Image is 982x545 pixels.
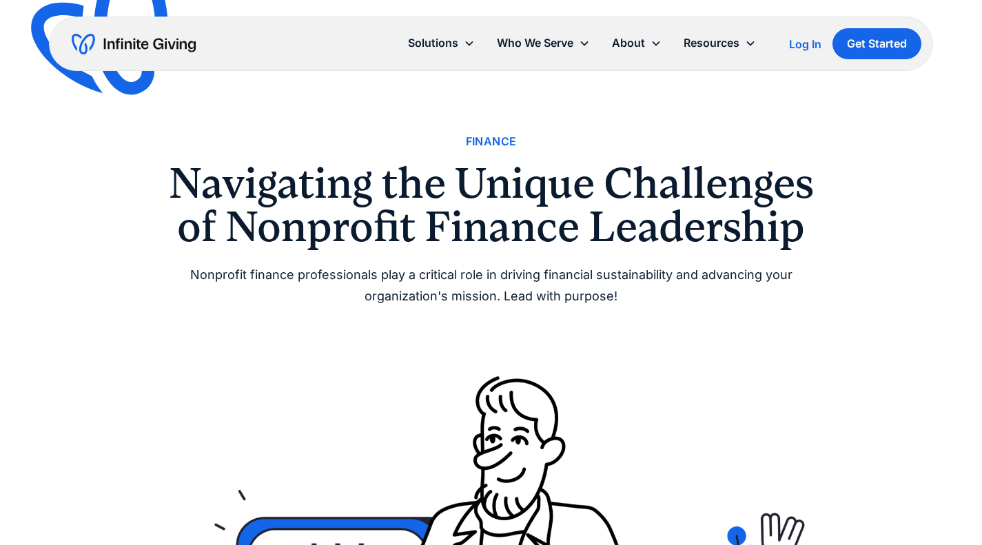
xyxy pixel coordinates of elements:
div: About [612,34,645,52]
h1: Navigating the Unique Challenges of Nonprofit Finance Leadership [161,162,822,248]
div: Resources [684,34,739,52]
a: Get Started [832,28,921,59]
div: Resources [673,28,767,58]
div: Solutions [408,34,458,52]
div: Log In [789,39,821,50]
div: Solutions [397,28,486,58]
a: home [72,33,196,55]
div: Who We Serve [497,34,573,52]
div: About [601,28,673,58]
a: Finance [466,132,517,151]
a: Log In [789,36,821,52]
div: Nonprofit finance professionals play a critical role in driving financial sustainability and adva... [161,265,822,307]
div: Who We Serve [486,28,601,58]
